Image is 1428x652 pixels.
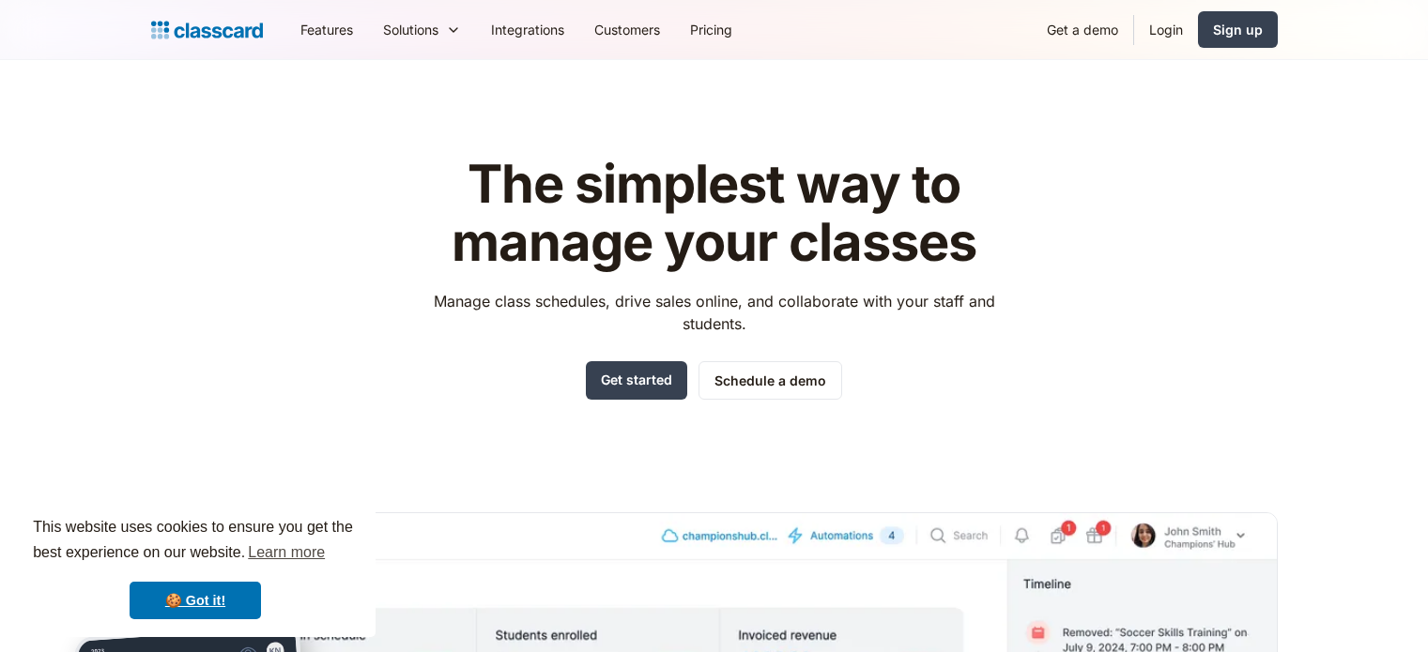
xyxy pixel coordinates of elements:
[245,538,328,567] a: learn more about cookies
[675,8,747,51] a: Pricing
[1032,8,1133,51] a: Get a demo
[699,361,842,400] a: Schedule a demo
[33,516,358,567] span: This website uses cookies to ensure you get the best experience on our website.
[368,8,476,51] div: Solutions
[1213,20,1263,39] div: Sign up
[579,8,675,51] a: Customers
[285,8,368,51] a: Features
[476,8,579,51] a: Integrations
[416,156,1012,271] h1: The simplest way to manage your classes
[586,361,687,400] a: Get started
[15,498,376,637] div: cookieconsent
[1198,11,1278,48] a: Sign up
[416,290,1012,335] p: Manage class schedules, drive sales online, and collaborate with your staff and students.
[151,17,263,43] a: home
[130,582,261,619] a: dismiss cookie message
[1134,8,1198,51] a: Login
[383,20,438,39] div: Solutions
